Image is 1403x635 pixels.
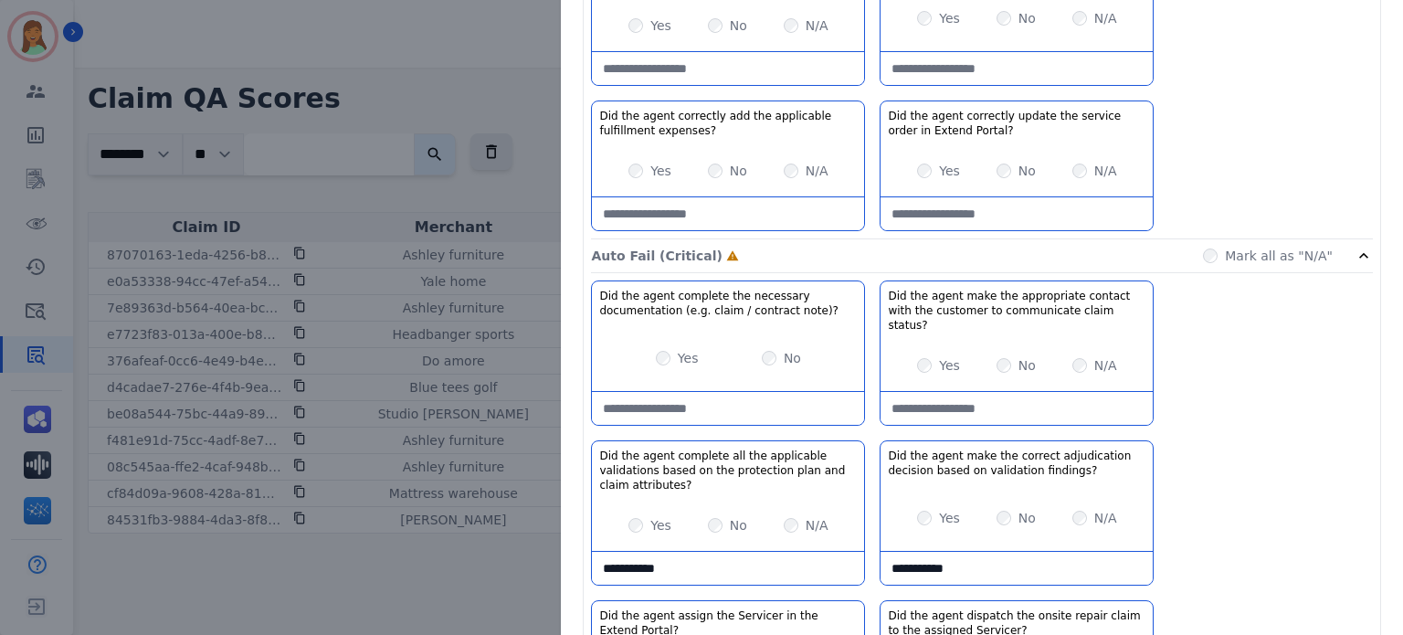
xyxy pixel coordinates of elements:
[1018,162,1036,180] label: No
[939,162,960,180] label: Yes
[1225,247,1333,265] label: Mark all as "N/A"
[1094,509,1117,527] label: N/A
[806,162,828,180] label: N/A
[599,109,857,138] h3: Did the agent correctly add the applicable fulfillment expenses?
[806,16,828,35] label: N/A
[730,162,747,180] label: No
[939,509,960,527] label: Yes
[939,9,960,27] label: Yes
[730,516,747,534] label: No
[806,516,828,534] label: N/A
[1018,9,1036,27] label: No
[591,247,722,265] p: Auto Fail (Critical)
[939,356,960,375] label: Yes
[1094,9,1117,27] label: N/A
[599,289,857,318] h3: Did the agent complete the necessary documentation (e.g. claim / contract note)?
[650,162,671,180] label: Yes
[888,109,1145,138] h3: Did the agent correctly update the service order in Extend Portal?
[650,516,671,534] label: Yes
[1094,162,1117,180] label: N/A
[650,16,671,35] label: Yes
[599,449,857,492] h3: Did the agent complete all the applicable validations based on the protection plan and claim attr...
[1094,356,1117,375] label: N/A
[1018,509,1036,527] label: No
[678,349,699,367] label: Yes
[888,289,1145,333] h3: Did the agent make the appropriate contact with the customer to communicate claim status?
[888,449,1145,478] h3: Did the agent make the correct adjudication decision based on validation findings?
[784,349,801,367] label: No
[730,16,747,35] label: No
[1018,356,1036,375] label: No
